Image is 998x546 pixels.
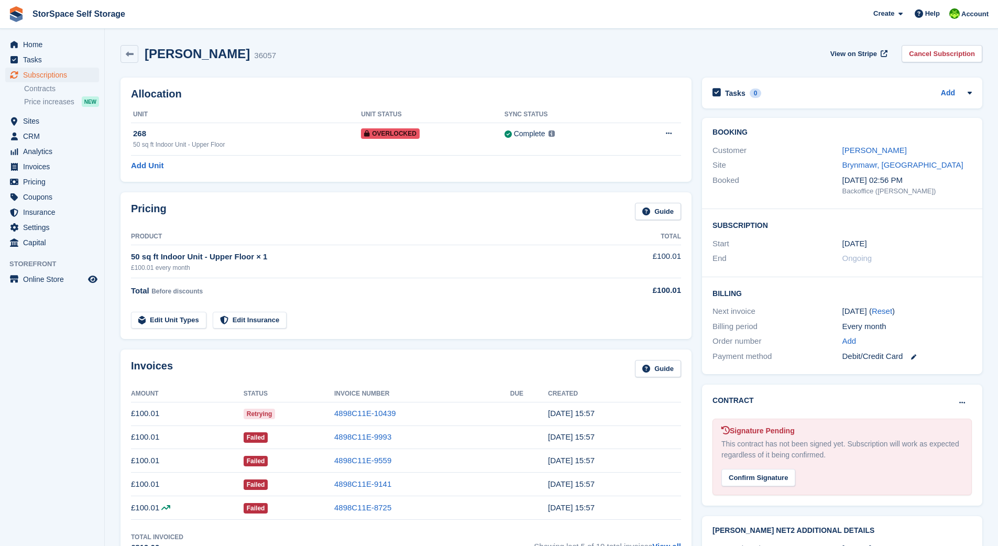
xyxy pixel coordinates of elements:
[961,9,989,19] span: Account
[5,272,99,287] a: menu
[361,106,504,123] th: Unit Status
[548,456,595,465] time: 2025-07-19 14:57:12 UTC
[514,128,545,139] div: Complete
[151,288,203,295] span: Before discounts
[244,386,334,402] th: Status
[131,532,183,542] div: Total Invoiced
[5,114,99,128] a: menu
[244,432,268,443] span: Failed
[23,235,86,250] span: Capital
[28,5,129,23] a: StorSpace Self Storage
[712,335,842,347] div: Order number
[254,50,276,62] div: 36057
[131,286,149,295] span: Total
[548,432,595,441] time: 2025-08-19 14:57:29 UTC
[23,220,86,235] span: Settings
[131,386,244,402] th: Amount
[842,321,972,333] div: Every month
[334,432,391,441] a: 4898C11E-9993
[244,503,268,514] span: Failed
[361,128,420,139] span: Overlocked
[725,89,745,98] h2: Tasks
[131,473,244,496] td: £100.01
[5,129,99,144] a: menu
[5,37,99,52] a: menu
[873,8,894,19] span: Create
[721,425,963,436] div: Signature Pending
[712,174,842,196] div: Booked
[5,68,99,82] a: menu
[23,68,86,82] span: Subscriptions
[842,351,972,363] div: Debit/Credit Card
[510,386,548,402] th: Due
[5,52,99,67] a: menu
[842,160,963,169] a: Brynmawr, [GEOGRAPHIC_DATA]
[9,259,104,269] span: Storefront
[721,469,795,486] div: Confirm Signature
[24,84,99,94] a: Contracts
[5,235,99,250] a: menu
[133,140,361,149] div: 50 sq ft Indoor Unit - Upper Floor
[5,190,99,204] a: menu
[548,479,595,488] time: 2025-06-19 14:57:16 UTC
[213,312,287,329] a: Edit Insurance
[131,425,244,449] td: £100.01
[131,251,596,263] div: 50 sq ft Indoor Unit - Upper Floor × 1
[712,395,754,406] h2: Contract
[596,285,681,297] div: £100.01
[712,321,842,333] div: Billing period
[131,160,163,172] a: Add Unit
[334,456,391,465] a: 4898C11E-9559
[5,220,99,235] a: menu
[548,386,681,402] th: Created
[23,174,86,189] span: Pricing
[842,186,972,196] div: Backoffice ([PERSON_NAME])
[548,409,595,418] time: 2025-09-19 14:57:16 UTC
[549,130,555,137] img: icon-info-grey-7440780725fd019a000dd9b08b2336e03edf1995a4989e88bcd33f0948082b44.svg
[131,203,167,220] h2: Pricing
[334,386,510,402] th: Invoice Number
[596,228,681,245] th: Total
[131,402,244,425] td: £100.01
[24,97,74,107] span: Price increases
[131,106,361,123] th: Unit
[712,145,842,157] div: Customer
[712,288,972,298] h2: Billing
[635,203,681,220] a: Guide
[131,312,206,329] a: Edit Unit Types
[712,128,972,137] h2: Booking
[131,88,681,100] h2: Allocation
[131,360,173,377] h2: Invoices
[23,144,86,159] span: Analytics
[596,245,681,278] td: £100.01
[872,307,892,315] a: Reset
[23,37,86,52] span: Home
[23,205,86,220] span: Insurance
[712,527,972,535] h2: [PERSON_NAME] Net2 Additional Details
[925,8,940,19] span: Help
[842,146,907,155] a: [PERSON_NAME]
[5,159,99,174] a: menu
[23,114,86,128] span: Sites
[131,496,244,520] td: £100.01
[712,351,842,363] div: Payment method
[712,253,842,265] div: End
[23,272,86,287] span: Online Store
[842,254,872,263] span: Ongoing
[721,466,795,475] a: Confirm Signature
[244,479,268,490] span: Failed
[712,220,972,230] h2: Subscription
[23,159,86,174] span: Invoices
[830,49,877,59] span: View on Stripe
[131,263,596,272] div: £100.01 every month
[721,439,963,461] div: This contract has not been signed yet. Subscription will work as expected regardless of it being ...
[131,449,244,473] td: £100.01
[86,273,99,286] a: Preview store
[941,88,955,100] a: Add
[23,190,86,204] span: Coupons
[334,479,391,488] a: 4898C11E-9141
[5,174,99,189] a: menu
[842,305,972,318] div: [DATE] ( )
[334,409,396,418] a: 4898C11E-10439
[82,96,99,107] div: NEW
